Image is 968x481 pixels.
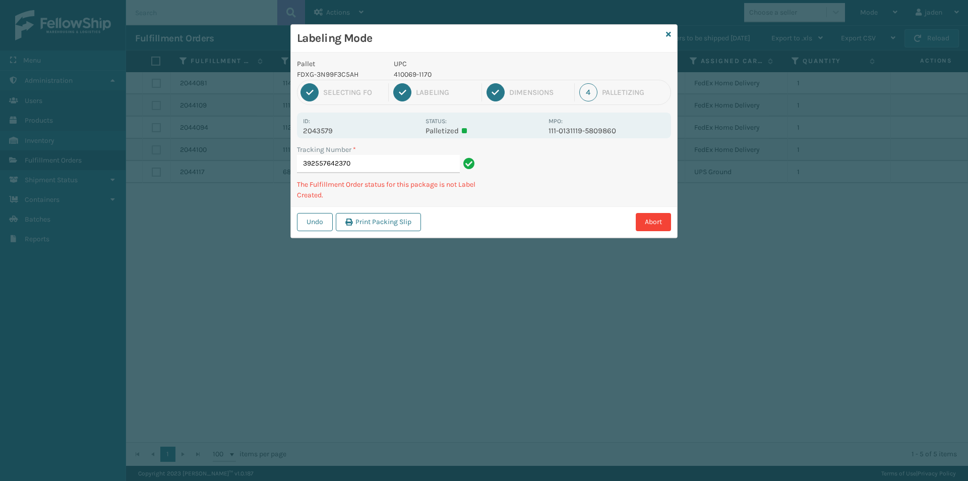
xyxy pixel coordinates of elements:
[579,83,597,101] div: 4
[297,69,382,80] p: FDXG-3N99F3C5AH
[297,179,478,200] p: The Fulfillment Order status for this package is not Label Created.
[394,69,542,80] p: 410069-1170
[549,126,665,135] p: 111-0131119-5809860
[602,88,668,97] div: Palletizing
[297,31,662,46] h3: Labeling Mode
[636,213,671,231] button: Abort
[297,144,356,155] label: Tracking Number
[297,59,382,69] p: Pallet
[487,83,505,101] div: 3
[426,118,447,125] label: Status:
[300,83,319,101] div: 1
[303,118,310,125] label: Id:
[336,213,421,231] button: Print Packing Slip
[549,118,563,125] label: MPO:
[297,213,333,231] button: Undo
[509,88,570,97] div: Dimensions
[323,88,384,97] div: Selecting FO
[393,83,411,101] div: 2
[416,88,476,97] div: Labeling
[394,59,542,69] p: UPC
[303,126,419,135] p: 2043579
[426,126,542,135] p: Palletized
